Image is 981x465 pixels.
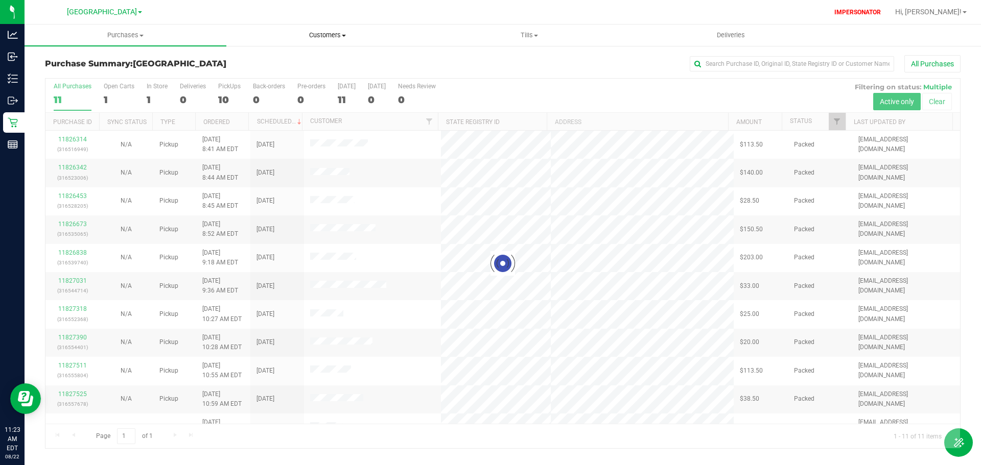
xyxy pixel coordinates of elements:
h3: Purchase Summary: [45,59,350,68]
p: 11:23 AM EDT [5,425,20,453]
span: [GEOGRAPHIC_DATA] [67,8,137,16]
span: Purchases [25,31,226,40]
a: Customers [226,25,428,46]
iframe: Resource center [10,383,41,414]
inline-svg: Outbound [8,95,18,106]
a: Deliveries [630,25,832,46]
inline-svg: Inbound [8,52,18,62]
span: Deliveries [703,31,759,40]
p: IMPERSONATOR [830,8,885,17]
inline-svg: Retail [8,117,18,128]
inline-svg: Inventory [8,74,18,84]
span: [GEOGRAPHIC_DATA] [133,59,226,68]
a: Purchases [25,25,226,46]
inline-svg: Reports [8,139,18,150]
button: All Purchases [904,55,961,72]
span: Hi, [PERSON_NAME]! [895,8,962,16]
p: 08/22 [5,453,20,460]
a: Tills [428,25,630,46]
span: Tills [429,31,629,40]
span: Customers [227,31,428,40]
inline-svg: Analytics [8,30,18,40]
input: Search Purchase ID, Original ID, State Registry ID or Customer Name... [690,56,894,71]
